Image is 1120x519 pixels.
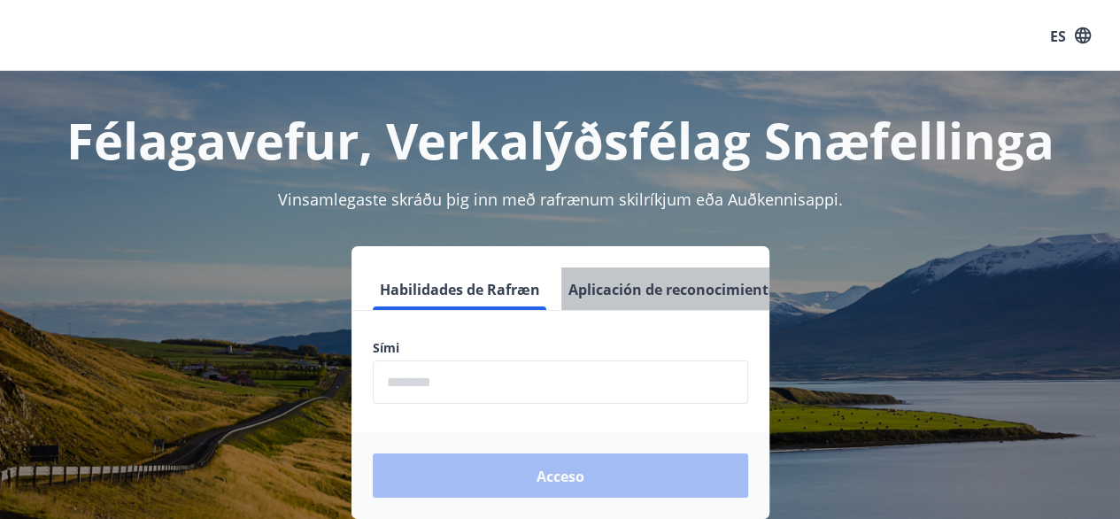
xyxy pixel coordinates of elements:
[66,106,1054,174] font: Félagavefur, Verkalýðsfélag Snæfellinga
[1050,26,1066,45] font: ES
[278,189,843,210] font: Vinsamlegaste skráðu þig inn með rafrænum skilríkjum eða Auðkennisappi.
[568,280,842,299] font: Aplicación de reconocimiento de audio
[373,339,399,356] font: Sími
[1042,19,1099,52] button: ES
[380,280,540,299] font: Habilidades de Rafræn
